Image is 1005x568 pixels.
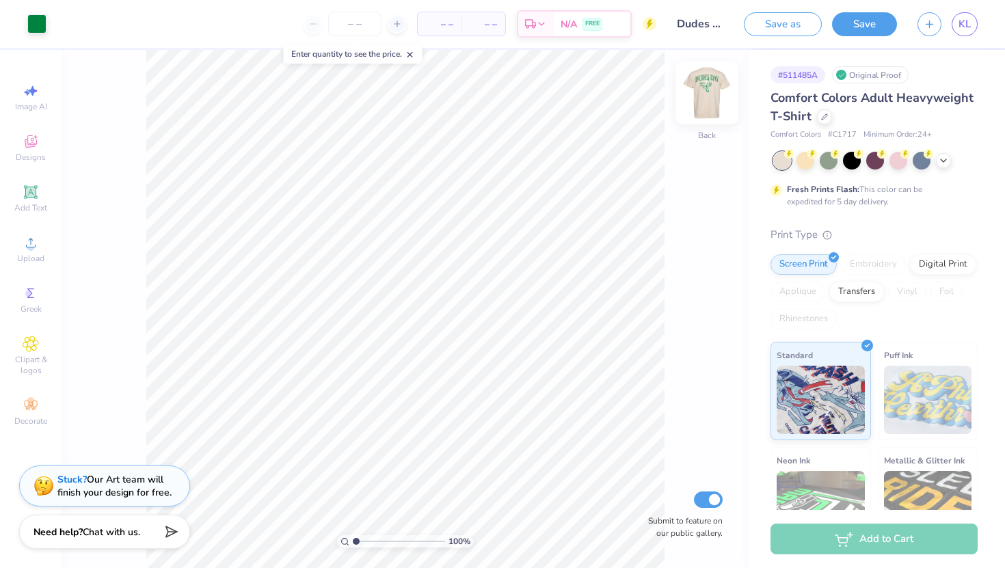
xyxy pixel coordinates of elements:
[829,282,884,302] div: Transfers
[770,309,837,329] div: Rhinestones
[828,129,857,141] span: # C1717
[832,66,909,83] div: Original Proof
[7,354,55,376] span: Clipart & logos
[328,12,381,36] input: – –
[910,254,976,275] div: Digital Print
[770,90,974,124] span: Comfort Colors Adult Heavyweight T-Shirt
[680,66,734,120] img: Back
[470,17,497,31] span: – –
[426,17,453,31] span: – –
[770,254,837,275] div: Screen Print
[777,471,865,539] img: Neon Ink
[667,10,734,38] input: Untitled Design
[884,348,913,362] span: Puff Ink
[284,44,423,64] div: Enter quantity to see the price.
[14,416,47,427] span: Decorate
[14,202,47,213] span: Add Text
[787,183,955,208] div: This color can be expedited for 5 day delivery.
[33,526,83,539] strong: Need help?
[585,19,600,29] span: FREE
[641,515,723,539] label: Submit to feature on our public gallery.
[832,12,897,36] button: Save
[952,12,978,36] a: KL
[777,348,813,362] span: Standard
[561,17,577,31] span: N/A
[930,282,963,302] div: Foil
[17,253,44,264] span: Upload
[744,12,822,36] button: Save as
[21,303,42,314] span: Greek
[863,129,932,141] span: Minimum Order: 24 +
[884,471,972,539] img: Metallic & Glitter Ink
[888,282,926,302] div: Vinyl
[959,16,971,32] span: KL
[884,453,965,468] span: Metallic & Glitter Ink
[770,282,825,302] div: Applique
[770,129,821,141] span: Comfort Colors
[777,366,865,434] img: Standard
[777,453,810,468] span: Neon Ink
[448,535,470,547] span: 100 %
[770,66,825,83] div: # 511485A
[884,366,972,434] img: Puff Ink
[787,184,859,195] strong: Fresh Prints Flash:
[770,227,978,243] div: Print Type
[841,254,906,275] div: Embroidery
[698,129,716,141] div: Back
[83,526,140,539] span: Chat with us.
[57,473,172,499] div: Our Art team will finish your design for free.
[16,152,46,163] span: Designs
[15,101,47,112] span: Image AI
[57,473,87,486] strong: Stuck?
